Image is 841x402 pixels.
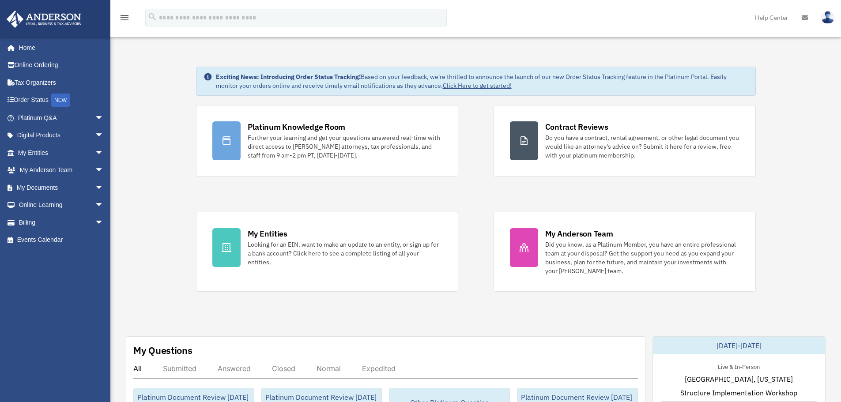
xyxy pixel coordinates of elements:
[6,179,117,196] a: My Documentsarrow_drop_down
[163,364,196,373] div: Submitted
[494,105,756,177] a: Contract Reviews Do you have a contract, rental agreement, or other legal document you would like...
[6,109,117,127] a: Platinum Q&Aarrow_drop_down
[248,133,442,160] div: Further your learning and get your questions answered real-time with direct access to [PERSON_NAM...
[6,56,117,74] a: Online Ordering
[653,337,825,354] div: [DATE]-[DATE]
[6,214,117,231] a: Billingarrow_drop_down
[6,127,117,144] a: Digital Productsarrow_drop_down
[196,212,458,292] a: My Entities Looking for an EIN, want to make an update to an entity, or sign up for a bank accoun...
[248,240,442,267] div: Looking for an EIN, want to make an update to an entity, or sign up for a bank account? Click her...
[4,11,84,28] img: Anderson Advisors Platinum Portal
[6,39,113,56] a: Home
[685,374,793,384] span: [GEOGRAPHIC_DATA], [US_STATE]
[196,105,458,177] a: Platinum Knowledge Room Further your learning and get your questions answered real-time with dire...
[119,12,130,23] i: menu
[545,121,608,132] div: Contract Reviews
[6,231,117,249] a: Events Calendar
[119,15,130,23] a: menu
[6,162,117,179] a: My Anderson Teamarrow_drop_down
[216,72,748,90] div: Based on your feedback, we're thrilled to announce the launch of our new Order Status Tracking fe...
[248,121,346,132] div: Platinum Knowledge Room
[821,11,834,24] img: User Pic
[51,94,70,107] div: NEW
[272,364,295,373] div: Closed
[95,144,113,162] span: arrow_drop_down
[6,196,117,214] a: Online Learningarrow_drop_down
[711,361,767,371] div: Live & In-Person
[218,364,251,373] div: Answered
[147,12,157,22] i: search
[545,228,613,239] div: My Anderson Team
[317,364,341,373] div: Normal
[545,133,739,160] div: Do you have a contract, rental agreement, or other legal document you would like an attorney's ad...
[680,387,797,398] span: Structure Implementation Workshop
[95,179,113,197] span: arrow_drop_down
[95,196,113,214] span: arrow_drop_down
[6,144,117,162] a: My Entitiesarrow_drop_down
[6,91,117,109] a: Order StatusNEW
[248,228,287,239] div: My Entities
[95,109,113,127] span: arrow_drop_down
[443,82,512,90] a: Click Here to get started!
[216,73,361,81] strong: Exciting News: Introducing Order Status Tracking!
[545,240,739,275] div: Did you know, as a Platinum Member, you have an entire professional team at your disposal? Get th...
[133,364,142,373] div: All
[362,364,396,373] div: Expedited
[6,74,117,91] a: Tax Organizers
[133,344,192,357] div: My Questions
[95,127,113,145] span: arrow_drop_down
[494,212,756,292] a: My Anderson Team Did you know, as a Platinum Member, you have an entire professional team at your...
[95,162,113,180] span: arrow_drop_down
[95,214,113,232] span: arrow_drop_down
